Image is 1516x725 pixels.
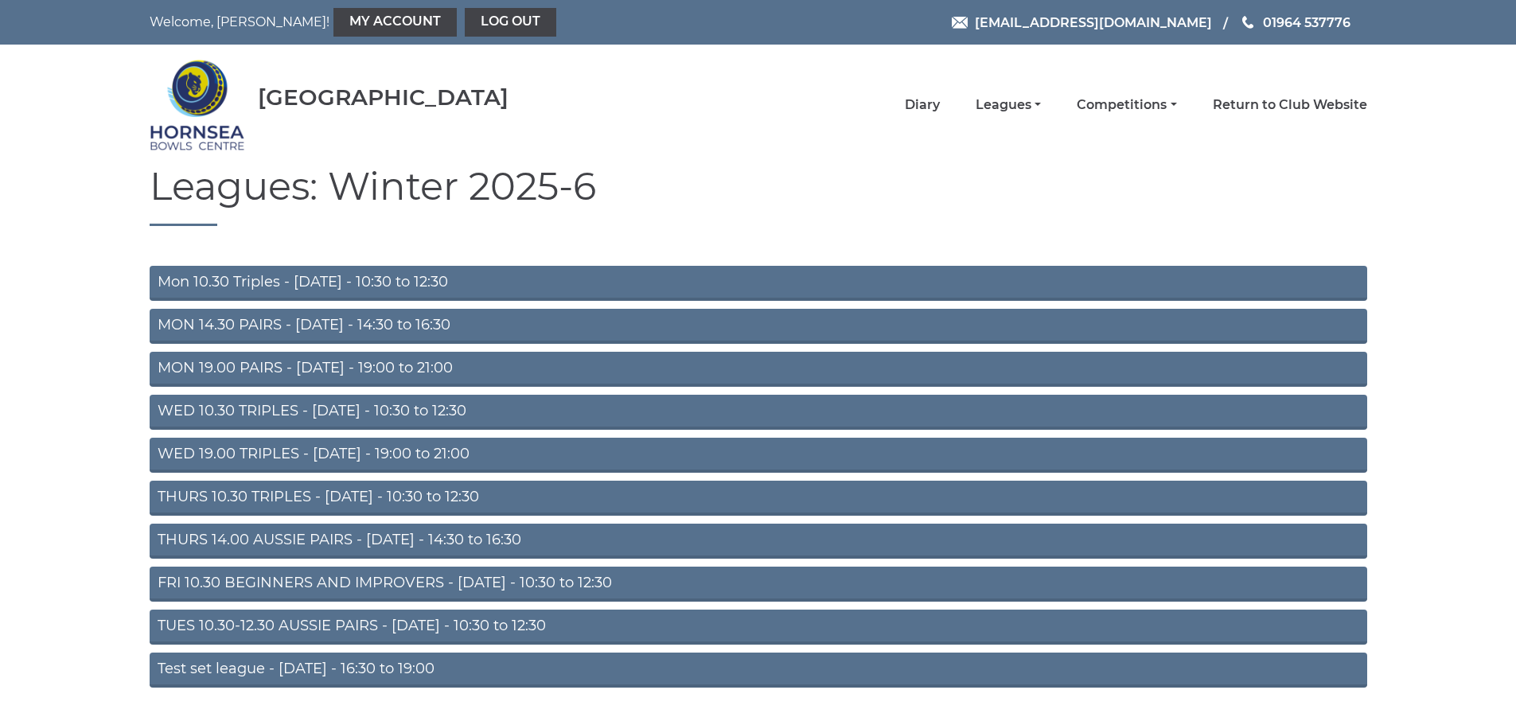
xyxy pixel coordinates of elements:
a: My Account [333,8,457,37]
img: Phone us [1242,16,1253,29]
a: Competitions [1077,96,1176,114]
img: Email [952,17,968,29]
a: Phone us 01964 537776 [1240,13,1350,33]
a: WED 19.00 TRIPLES - [DATE] - 19:00 to 21:00 [150,438,1367,473]
nav: Welcome, [PERSON_NAME]! [150,8,643,37]
a: Test set league - [DATE] - 16:30 to 19:00 [150,653,1367,688]
a: Diary [905,96,940,114]
div: [GEOGRAPHIC_DATA] [258,85,509,110]
a: FRI 10.30 BEGINNERS AND IMPROVERS - [DATE] - 10:30 to 12:30 [150,567,1367,602]
a: Log out [465,8,556,37]
img: Hornsea Bowls Centre [150,49,245,161]
span: 01964 537776 [1263,14,1350,29]
a: THURS 14.00 AUSSIE PAIRS - [DATE] - 14:30 to 16:30 [150,524,1367,559]
a: MON 19.00 PAIRS - [DATE] - 19:00 to 21:00 [150,352,1367,387]
a: Leagues [976,96,1041,114]
a: Email [EMAIL_ADDRESS][DOMAIN_NAME] [952,13,1212,33]
a: Mon 10.30 Triples - [DATE] - 10:30 to 12:30 [150,266,1367,301]
h1: Leagues: Winter 2025-6 [150,166,1367,226]
span: [EMAIL_ADDRESS][DOMAIN_NAME] [975,14,1212,29]
a: MON 14.30 PAIRS - [DATE] - 14:30 to 16:30 [150,309,1367,344]
a: WED 10.30 TRIPLES - [DATE] - 10:30 to 12:30 [150,395,1367,430]
a: THURS 10.30 TRIPLES - [DATE] - 10:30 to 12:30 [150,481,1367,516]
a: Return to Club Website [1213,96,1367,114]
a: TUES 10.30-12.30 AUSSIE PAIRS - [DATE] - 10:30 to 12:30 [150,610,1367,645]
